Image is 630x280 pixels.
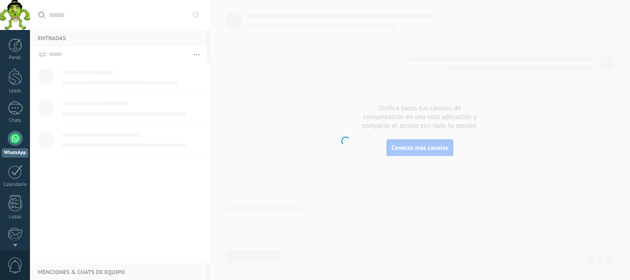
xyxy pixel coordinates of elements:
div: WhatsApp [2,149,28,157]
div: Listas [2,214,29,220]
div: Panel [2,55,29,61]
div: Calendario [2,182,29,188]
div: Chats [2,118,29,124]
div: Leads [2,88,29,94]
